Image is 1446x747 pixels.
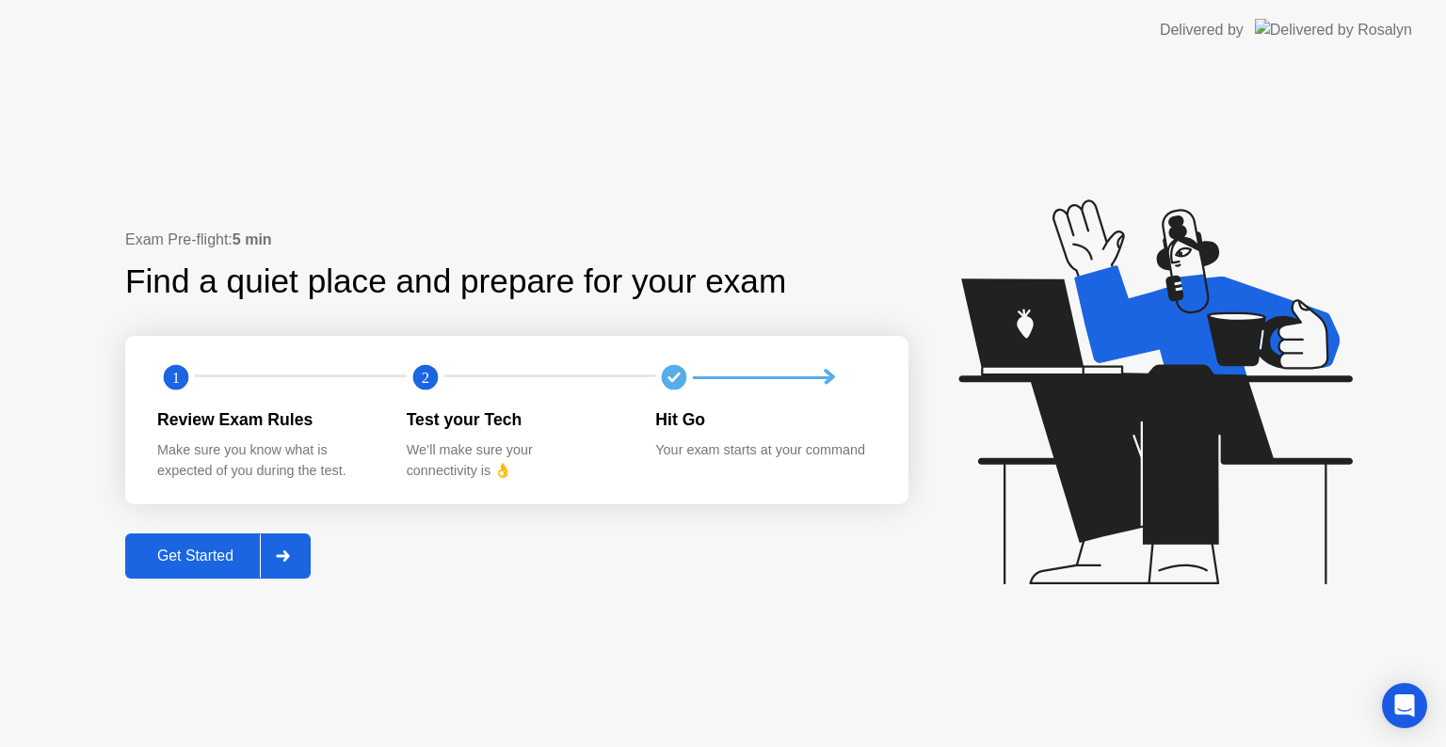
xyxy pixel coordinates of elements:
[1382,683,1427,728] div: Open Intercom Messenger
[157,407,377,432] div: Review Exam Rules
[172,369,180,387] text: 1
[1255,19,1412,40] img: Delivered by Rosalyn
[233,231,272,247] b: 5 min
[407,440,626,481] div: We’ll make sure your connectivity is 👌
[125,257,789,307] div: Find a quiet place and prepare for your exam
[655,407,875,432] div: Hit Go
[131,548,260,564] div: Get Started
[125,533,311,579] button: Get Started
[407,407,626,432] div: Test your Tech
[1160,19,1244,41] div: Delivered by
[655,440,875,461] div: Your exam starts at your command
[157,440,377,481] div: Make sure you know what is expected of you during the test.
[422,369,429,387] text: 2
[125,229,908,251] div: Exam Pre-flight:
